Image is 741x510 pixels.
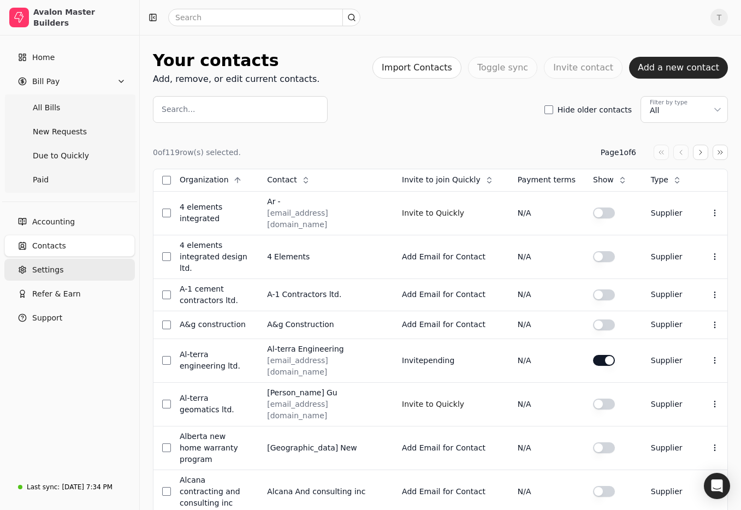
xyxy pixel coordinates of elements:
input: Search [168,9,360,26]
div: Engineering [298,343,344,355]
button: Contact [267,171,316,189]
button: Select all [162,176,171,185]
span: Contact [267,174,297,186]
div: Supplier [651,355,688,366]
div: [PERSON_NAME] [267,387,324,399]
a: Contacts [4,235,135,257]
div: Add Email for Contact [402,251,500,263]
a: Settings [4,259,135,281]
button: Select row [162,356,171,365]
span: Organization [180,174,229,186]
div: 4 [267,251,272,263]
span: All Bills [33,102,60,114]
div: Supplier [651,486,688,497]
button: Invite to Quickly [402,204,464,222]
div: Add Email for Contact [402,486,500,497]
label: Search... [162,104,195,115]
div: N/A [518,442,576,454]
div: N/A [518,399,576,410]
div: A&G Construction [180,319,250,330]
div: Supplier [651,289,688,300]
button: Import Contacts [372,57,461,79]
div: [EMAIL_ADDRESS][DOMAIN_NAME] [267,355,384,378]
div: Al-Terra Engineering Ltd. [180,349,250,372]
span: Refer & Earn [32,288,81,300]
div: Page 1 of 6 [601,147,636,158]
span: Due to Quickly [33,150,89,162]
span: Paid [33,174,49,186]
span: New Requests [33,126,87,138]
button: Support [4,307,135,329]
div: N/A [518,486,576,497]
div: [GEOGRAPHIC_DATA] [267,442,338,454]
div: 4 Elements Integrated [180,201,250,224]
div: Last sync: [27,482,60,492]
div: N/A [518,251,576,263]
div: Elements [274,251,310,263]
div: N/A [518,319,576,330]
div: Contractors Ltd. [282,289,341,300]
div: [EMAIL_ADDRESS][DOMAIN_NAME] [267,399,384,422]
button: Add a new contact [629,57,728,79]
button: Organization [180,171,248,189]
div: 0 of 119 row(s) selected. [153,147,241,158]
div: Open Intercom Messenger [704,473,730,499]
div: AR [267,196,275,207]
a: Home [4,46,135,68]
div: Add Email for Contact [402,319,500,330]
a: All Bills [7,97,133,118]
button: Invite to Quickly [402,395,464,413]
button: Invite to join Quickly [402,171,500,189]
div: A-1 Cement Contractors Ltd. [180,283,250,306]
span: Show [593,174,614,186]
div: Alcana [267,486,293,497]
div: N/A [518,355,576,366]
a: Due to Quickly [7,145,133,167]
div: Your contacts [153,48,319,73]
a: Accounting [4,211,135,233]
button: Select row [162,321,171,329]
span: Contacts [32,240,66,252]
div: Supplier [651,319,688,330]
button: Show [593,171,633,189]
div: Al-Terra Geomatics Ltd. [180,393,250,416]
div: - [278,196,281,207]
button: T [710,9,728,26]
div: N/A [518,207,576,219]
div: Alcana Contracting and Consulting Inc [180,475,250,509]
div: [DATE] 7:34 PM [62,482,112,492]
button: Type [651,171,688,189]
div: 4 Elements Integrated Design Ltd. [180,240,250,274]
label: Hide older contacts [558,106,632,114]
div: Supplier [651,399,688,410]
button: Select row [162,290,171,299]
button: Refer & Earn [4,283,135,305]
button: Select row [162,209,171,217]
span: Bill Pay [32,76,60,87]
div: [EMAIL_ADDRESS][DOMAIN_NAME] [267,207,384,230]
div: A&G [267,319,283,330]
button: Bill Pay [4,70,135,92]
span: Accounting [32,216,75,228]
div: New [340,442,357,454]
span: Invite to join Quickly [402,174,481,186]
div: and Consulting Inc [295,486,365,497]
div: Invite pending [402,355,500,366]
button: Select row [162,400,171,408]
span: Type [651,174,668,186]
div: N/A [518,289,576,300]
span: Support [32,312,62,324]
button: Select row [162,252,171,261]
div: Supplier [651,251,688,263]
div: Construction [286,319,334,330]
span: Home [32,52,55,63]
a: Paid [7,169,133,191]
div: Supplier [651,442,688,454]
div: Gu [327,387,337,399]
div: Add Email for Contact [402,442,500,454]
a: Last sync:[DATE] 7:34 PM [4,477,135,497]
div: Add Email for Contact [402,289,500,300]
div: Add, remove, or edit current contacts. [153,73,319,86]
button: Select row [162,487,171,496]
